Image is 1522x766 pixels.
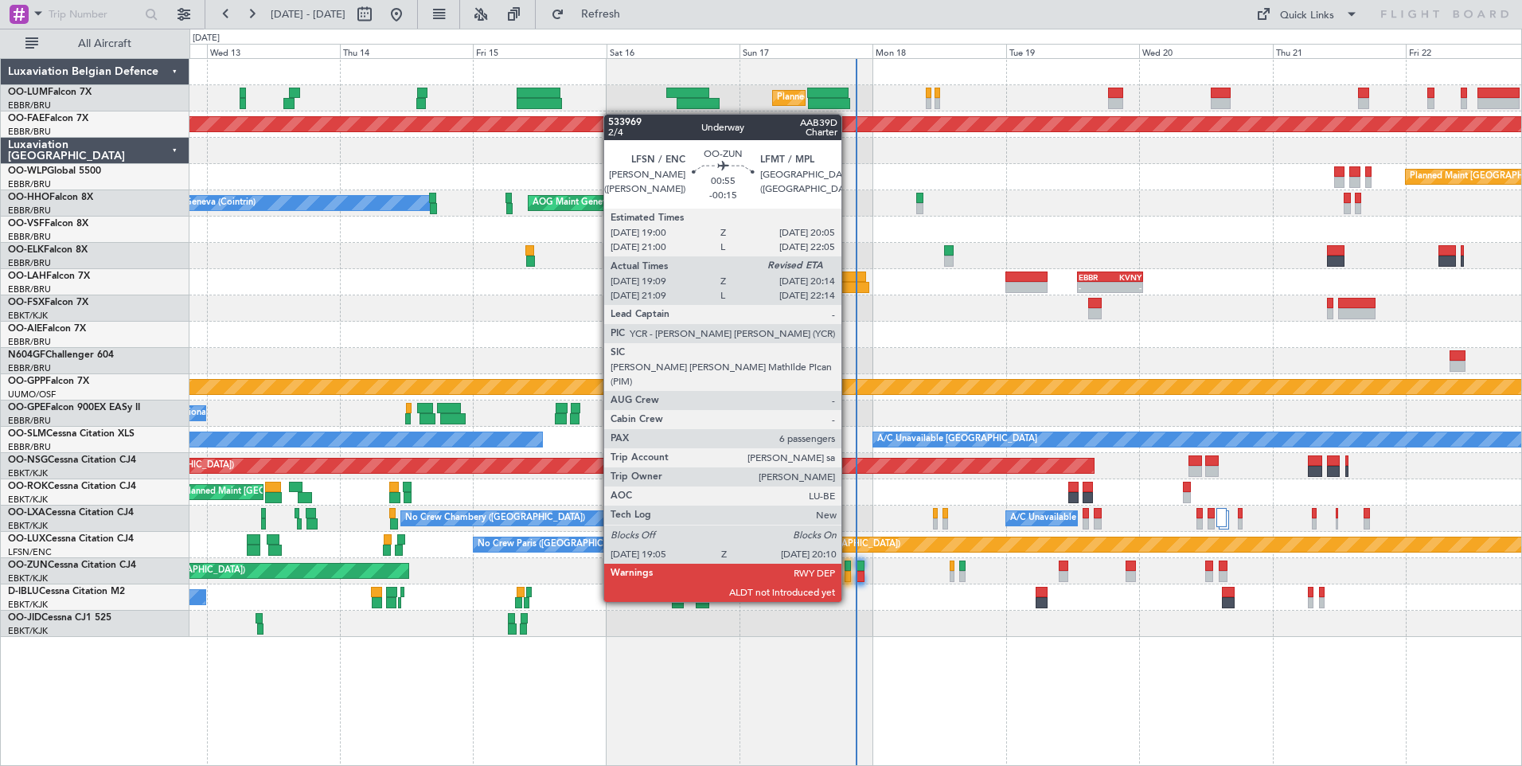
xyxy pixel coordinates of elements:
[8,377,45,386] span: OO-GPP
[8,429,135,439] a: OO-SLMCessna Citation XLS
[8,350,114,360] a: N604GFChallenger 604
[271,7,345,21] span: [DATE] - [DATE]
[8,88,48,97] span: OO-LUM
[8,377,89,386] a: OO-GPPFalcon 7X
[8,534,45,544] span: OO-LUX
[533,191,652,215] div: AOG Maint Geneva (Cointrin)
[8,114,45,123] span: OO-FAE
[8,100,51,111] a: EBBR/BRU
[8,467,48,479] a: EBKT/KJK
[1010,506,1306,530] div: A/C Unavailable [GEOGRAPHIC_DATA] ([GEOGRAPHIC_DATA] National)
[207,44,340,58] div: Wed 13
[8,508,45,518] span: OO-LXA
[8,587,125,596] a: D-IBLUCessna Citation M2
[1079,272,1110,282] div: EBBR
[777,86,1065,110] div: Planned Maint [GEOGRAPHIC_DATA] ([GEOGRAPHIC_DATA] National)
[1273,44,1406,58] div: Thu 21
[8,441,51,453] a: EBBR/BRU
[8,178,51,190] a: EBBR/BRU
[8,283,51,295] a: EBBR/BRU
[1110,283,1141,292] div: -
[8,455,48,465] span: OO-NSG
[8,403,140,412] a: OO-GPEFalcon 900EX EASy II
[611,428,877,451] div: No Crew [GEOGRAPHIC_DATA] ([GEOGRAPHIC_DATA] National)
[8,272,46,281] span: OO-LAH
[8,219,45,229] span: OO-VSF
[8,561,136,570] a: OO-ZUNCessna Citation CJ4
[568,9,634,20] span: Refresh
[8,324,86,334] a: OO-AIEFalcon 7X
[8,310,48,322] a: EBKT/KJK
[740,44,872,58] div: Sun 17
[1006,44,1139,58] div: Tue 19
[8,336,51,348] a: EBBR/BRU
[1139,44,1272,58] div: Wed 20
[41,38,168,49] span: All Aircraft
[8,520,48,532] a: EBKT/KJK
[8,205,51,217] a: EBBR/BRU
[8,114,88,123] a: OO-FAEFalcon 7X
[1280,8,1334,24] div: Quick Links
[1110,272,1141,282] div: KVNY
[49,2,140,26] input: Trip Number
[8,534,134,544] a: OO-LUXCessna Citation CJ4
[8,546,52,558] a: LFSN/ENC
[8,298,45,307] span: OO-FSX
[1079,283,1110,292] div: -
[8,193,49,202] span: OO-HHO
[8,482,136,491] a: OO-ROKCessna Citation CJ4
[8,561,48,570] span: OO-ZUN
[473,44,606,58] div: Fri 15
[8,245,44,255] span: OO-ELK
[8,599,48,611] a: EBKT/KJK
[8,389,56,401] a: UUMO/OSF
[8,403,45,412] span: OO-GPE
[8,272,90,281] a: OO-LAHFalcon 7X
[8,362,51,374] a: EBBR/BRU
[8,613,41,623] span: OO-JID
[8,482,48,491] span: OO-ROK
[8,88,92,97] a: OO-LUMFalcon 7X
[8,219,88,229] a: OO-VSFFalcon 8X
[1248,2,1366,27] button: Quick Links
[8,193,93,202] a: OO-HHOFalcon 8X
[8,455,136,465] a: OO-NSGCessna Citation CJ4
[8,231,51,243] a: EBBR/BRU
[8,166,101,176] a: OO-WLPGlobal 5500
[478,533,635,557] div: No Crew Paris ([GEOGRAPHIC_DATA])
[340,44,473,58] div: Thu 14
[877,428,1037,451] div: A/C Unavailable [GEOGRAPHIC_DATA]
[8,415,51,427] a: EBBR/BRU
[8,166,47,176] span: OO-WLP
[8,324,42,334] span: OO-AIE
[650,533,900,557] div: Planned Maint [GEOGRAPHIC_DATA] ([GEOGRAPHIC_DATA])
[544,2,639,27] button: Refresh
[193,32,220,45] div: [DATE]
[872,44,1005,58] div: Mon 18
[18,31,173,57] button: All Aircraft
[8,494,48,506] a: EBKT/KJK
[8,508,134,518] a: OO-LXACessna Citation CJ4
[8,429,46,439] span: OO-SLM
[607,44,740,58] div: Sat 16
[8,587,39,596] span: D-IBLU
[8,350,45,360] span: N604GF
[8,298,88,307] a: OO-FSXFalcon 7X
[8,257,51,269] a: EBBR/BRU
[405,506,585,530] div: No Crew Chambery ([GEOGRAPHIC_DATA])
[8,126,51,138] a: EBBR/BRU
[8,573,48,584] a: EBKT/KJK
[8,245,88,255] a: OO-ELKFalcon 8X
[8,613,111,623] a: OO-JIDCessna CJ1 525
[8,625,48,637] a: EBKT/KJK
